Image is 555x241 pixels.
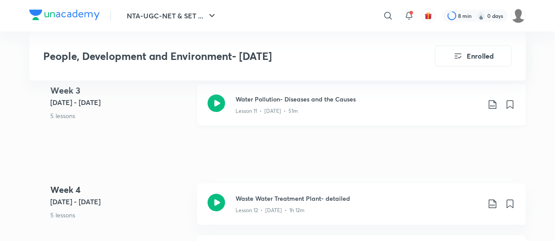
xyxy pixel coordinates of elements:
p: Lesson 12 • [DATE] • 1h 12m [236,206,305,214]
h4: Week 4 [50,183,190,196]
p: Lesson 11 • [DATE] • 51m [236,107,298,115]
h3: Waste Water Treatment Plant- detailed [236,194,480,203]
img: streak [477,11,486,20]
p: 5 lessons [50,210,190,220]
h3: Water Pollution- Diseases and the Causes [236,94,480,104]
h5: [DATE] - [DATE] [50,97,190,108]
img: Company Logo [29,10,100,20]
button: Enrolled [435,45,512,66]
button: avatar [421,9,435,23]
img: avatar [424,12,432,20]
img: Baani khurana [511,8,526,23]
button: NTA-UGC-NET & SET ... [121,7,222,24]
a: Water Pollution- Diseases and the CausesLesson 11 • [DATE] • 51m [197,84,526,136]
a: Company Logo [29,10,100,22]
h5: [DATE] - [DATE] [50,196,190,207]
h3: People, Development and Environment- [DATE] [43,50,385,63]
a: Waste Water Treatment Plant- detailedLesson 12 • [DATE] • 1h 12m [197,183,526,235]
p: 5 lessons [50,111,190,120]
h4: Week 3 [50,84,190,97]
